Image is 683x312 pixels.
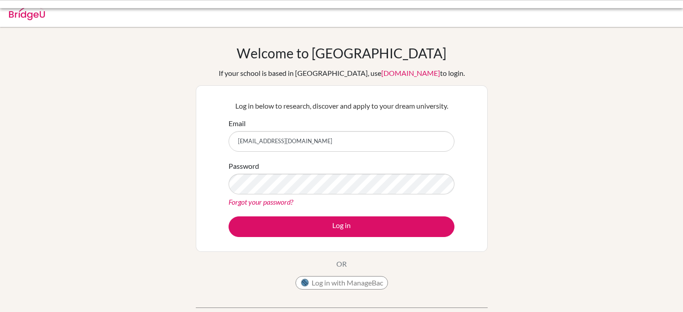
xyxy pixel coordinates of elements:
[219,68,465,79] div: If your school is based in [GEOGRAPHIC_DATA], use to login.
[381,69,440,77] a: [DOMAIN_NAME]
[81,7,467,18] div: Invalid email or password.
[336,259,347,269] p: OR
[229,101,454,111] p: Log in below to research, discover and apply to your dream university.
[229,216,454,237] button: Log in
[229,198,293,206] a: Forgot your password?
[229,161,259,171] label: Password
[9,6,45,20] img: Bridge-U
[295,276,388,290] button: Log in with ManageBac
[229,118,246,129] label: Email
[237,45,446,61] h1: Welcome to [GEOGRAPHIC_DATA]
